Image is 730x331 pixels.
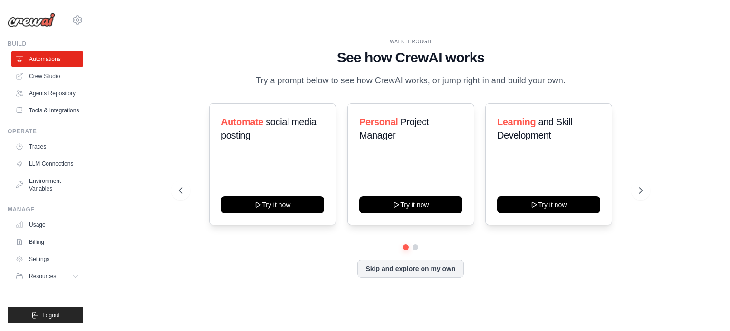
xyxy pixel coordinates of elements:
span: social media posting [221,117,317,140]
h1: See how CrewAI works [179,49,643,66]
p: Try a prompt below to see how CrewAI works, or jump right in and build your own. [251,74,570,88]
div: WALKTHROUGH [179,38,643,45]
button: Try it now [359,196,462,213]
span: Project Manager [359,117,429,140]
a: Agents Repository [11,86,83,101]
a: Automations [11,51,83,67]
a: Traces [11,139,83,154]
button: Try it now [221,196,324,213]
button: Skip and explore on my own [357,260,463,278]
a: Crew Studio [11,69,83,84]
a: Environment Variables [11,173,83,196]
button: Logout [8,307,83,323]
span: Personal [359,117,398,127]
img: Logo [8,13,55,27]
button: Try it now [497,196,600,213]
div: Build [8,40,83,48]
div: Manage [8,206,83,213]
a: Tools & Integrations [11,103,83,118]
a: Usage [11,217,83,232]
a: Billing [11,234,83,250]
span: Learning [497,117,536,127]
button: Resources [11,269,83,284]
div: Operate [8,128,83,135]
span: Logout [42,311,60,319]
a: LLM Connections [11,156,83,171]
span: Resources [29,272,56,280]
span: Automate [221,117,263,127]
span: and Skill Development [497,117,572,140]
a: Settings [11,251,83,267]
